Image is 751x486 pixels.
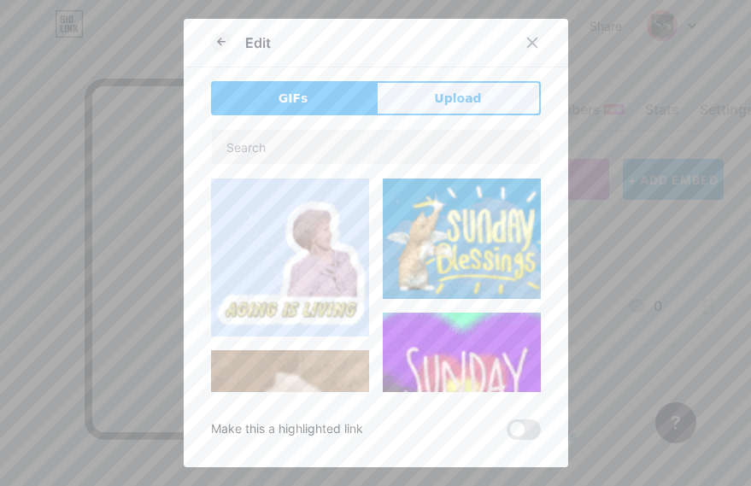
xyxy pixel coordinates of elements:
div: Make this a highlighted link [211,419,363,440]
button: GIFs [211,81,376,115]
input: Search [212,130,540,164]
img: Gihpy [383,179,541,299]
span: Upload [434,90,481,108]
button: Upload [376,81,541,115]
img: Gihpy [211,179,369,337]
span: GIFs [279,90,308,108]
img: Gihpy [383,313,541,471]
div: Edit [245,32,271,53]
